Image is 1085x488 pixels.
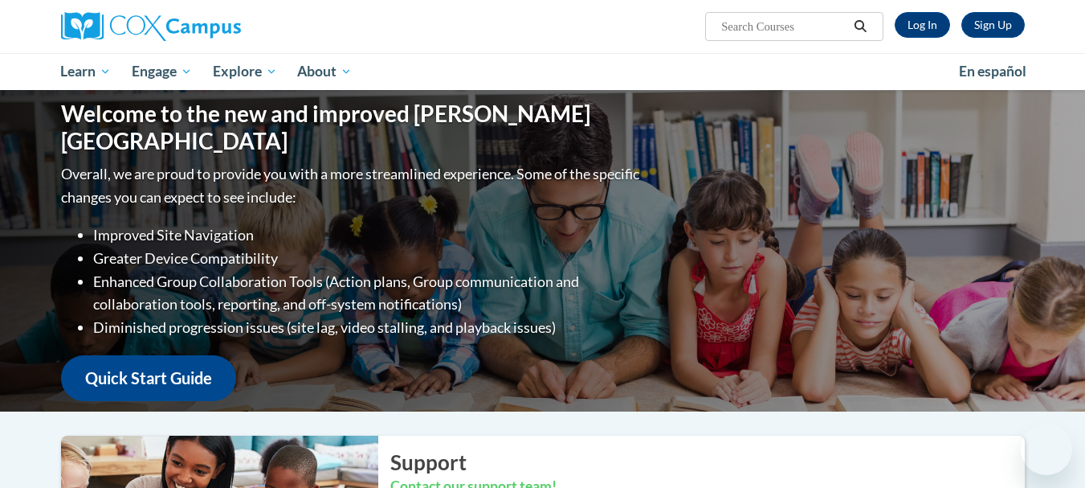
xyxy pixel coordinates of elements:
a: Cox Campus [61,12,366,41]
span: About [297,62,352,81]
button: Search [848,17,872,36]
a: Quick Start Guide [61,355,236,401]
input: Search Courses [720,17,848,36]
iframe: Button to launch messaging window [1021,424,1072,475]
span: En español [959,63,1026,80]
a: Register [961,12,1025,38]
a: Engage [121,53,202,90]
a: About [287,53,362,90]
span: Explore [213,62,277,81]
span: Learn [60,62,111,81]
img: Cox Campus [61,12,241,41]
a: Explore [202,53,288,90]
a: Log In [895,12,950,38]
li: Greater Device Compatibility [93,247,643,270]
li: Enhanced Group Collaboration Tools (Action plans, Group communication and collaboration tools, re... [93,270,643,317]
a: En español [948,55,1037,88]
li: Diminished progression issues (site lag, video stalling, and playback issues) [93,316,643,339]
li: Improved Site Navigation [93,223,643,247]
h2: Support [390,448,1025,477]
div: Main menu [37,53,1049,90]
span: Engage [132,62,192,81]
p: Overall, we are proud to provide you with a more streamlined experience. Some of the specific cha... [61,162,643,209]
h1: Welcome to the new and improved [PERSON_NAME][GEOGRAPHIC_DATA] [61,100,643,154]
a: Learn [51,53,122,90]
